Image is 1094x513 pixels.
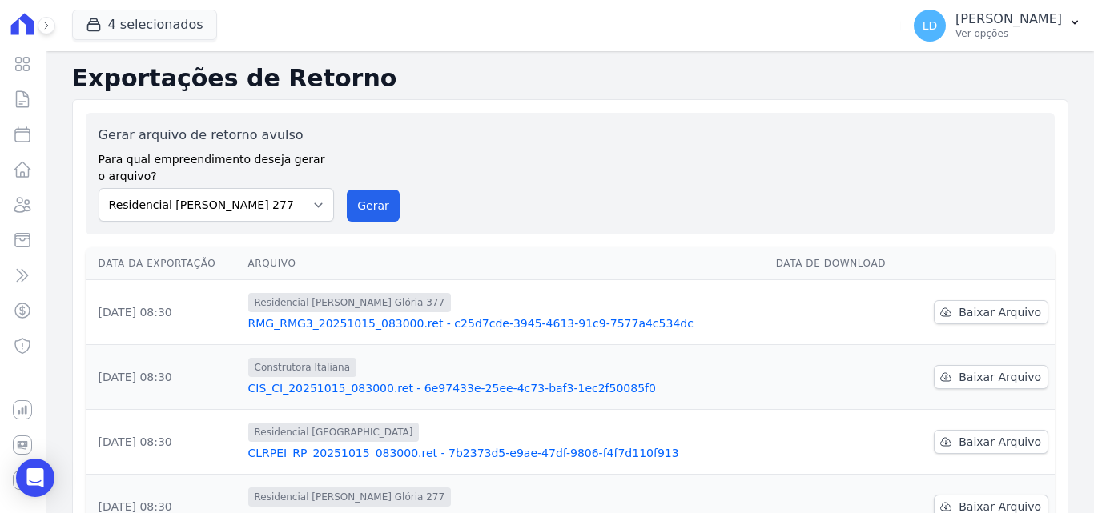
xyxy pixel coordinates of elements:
[901,3,1094,48] button: LD [PERSON_NAME] Ver opções
[955,27,1062,40] p: Ver opções
[72,10,217,40] button: 4 selecionados
[248,293,452,312] span: Residencial [PERSON_NAME] Glória 377
[16,459,54,497] div: Open Intercom Messenger
[248,380,763,396] a: CIS_CI_20251015_083000.ret - 6e97433e-25ee-4c73-baf3-1ec2f50085f0
[72,64,1068,93] h2: Exportações de Retorno
[955,11,1062,27] p: [PERSON_NAME]
[248,358,357,377] span: Construtora Italiana
[959,369,1041,385] span: Baixar Arquivo
[934,430,1048,454] a: Baixar Arquivo
[248,315,763,331] a: RMG_RMG3_20251015_083000.ret - c25d7cde-3945-4613-91c9-7577a4c534dc
[86,247,242,280] th: Data da Exportação
[86,410,242,475] td: [DATE] 08:30
[934,300,1048,324] a: Baixar Arquivo
[347,190,400,222] button: Gerar
[99,126,335,145] label: Gerar arquivo de retorno avulso
[770,247,910,280] th: Data de Download
[923,20,938,31] span: LD
[934,365,1048,389] a: Baixar Arquivo
[248,445,763,461] a: CLRPEI_RP_20251015_083000.ret - 7b2373d5-e9ae-47df-9806-f4f7d110f913
[248,423,420,442] span: Residencial [GEOGRAPHIC_DATA]
[86,345,242,410] td: [DATE] 08:30
[99,145,335,185] label: Para qual empreendimento deseja gerar o arquivo?
[959,304,1041,320] span: Baixar Arquivo
[959,434,1041,450] span: Baixar Arquivo
[86,280,242,345] td: [DATE] 08:30
[248,487,452,507] span: Residencial [PERSON_NAME] Glória 277
[242,247,770,280] th: Arquivo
